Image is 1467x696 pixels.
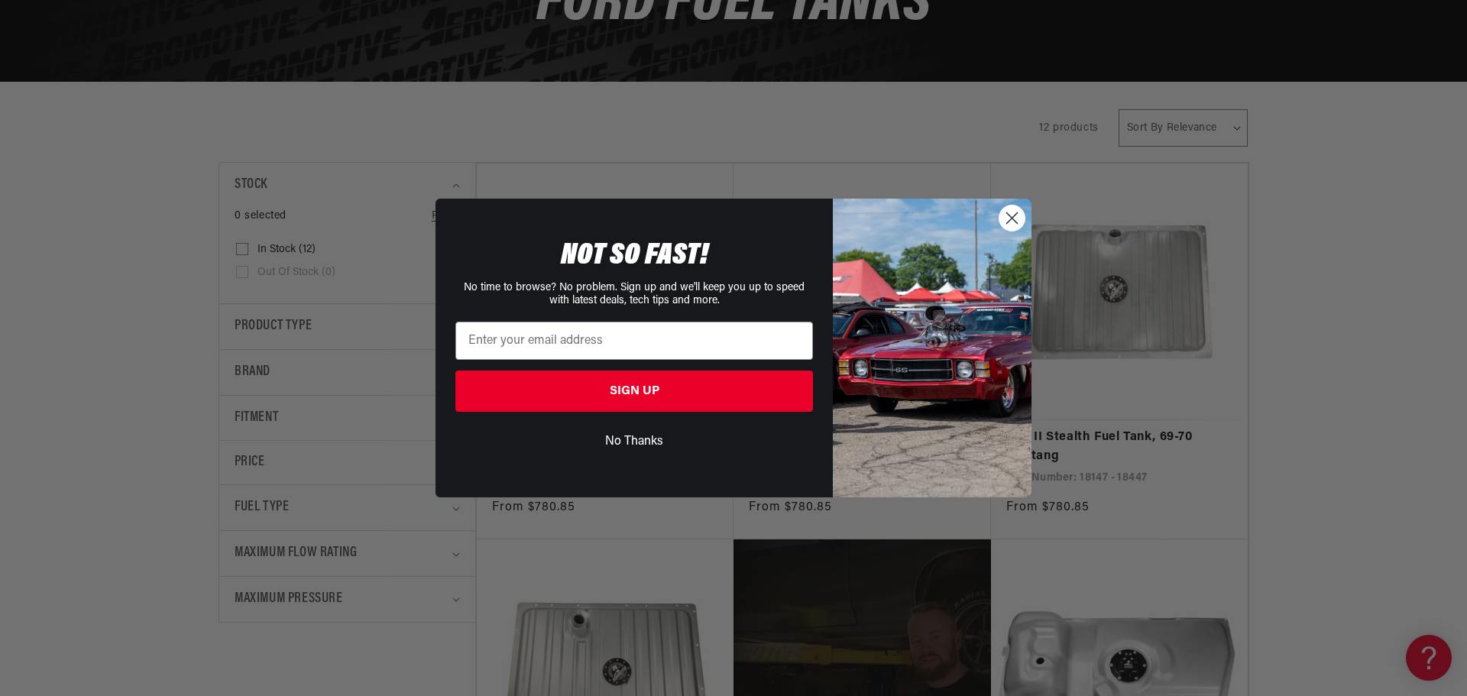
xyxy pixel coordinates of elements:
img: 85cdd541-2605-488b-b08c-a5ee7b438a35.jpeg [833,199,1031,497]
span: No time to browse? No problem. Sign up and we'll keep you up to speed with latest deals, tech tip... [464,282,805,306]
button: Close dialog [999,205,1025,231]
button: SIGN UP [455,371,813,412]
input: Enter your email address [455,322,813,360]
button: No Thanks [455,427,813,456]
span: NOT SO FAST! [561,241,708,271]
